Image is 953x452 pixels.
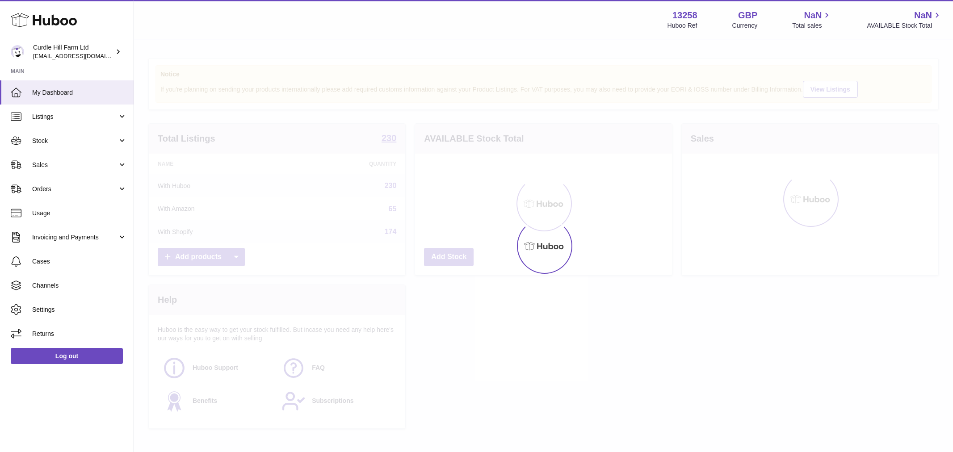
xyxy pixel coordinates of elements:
div: Currency [732,21,758,30]
span: NaN [804,9,822,21]
span: Stock [32,137,118,145]
span: Channels [32,281,127,290]
span: [EMAIL_ADDRESS][DOMAIN_NAME] [33,52,131,59]
a: NaN Total sales [792,9,832,30]
strong: 13258 [672,9,697,21]
a: NaN AVAILABLE Stock Total [867,9,942,30]
img: internalAdmin-13258@internal.huboo.com [11,45,24,59]
span: AVAILABLE Stock Total [867,21,942,30]
div: Curdle Hill Farm Ltd [33,43,113,60]
span: Invoicing and Payments [32,233,118,242]
span: NaN [914,9,932,21]
a: Log out [11,348,123,364]
span: Listings [32,113,118,121]
strong: GBP [738,9,757,21]
span: Usage [32,209,127,218]
span: My Dashboard [32,88,127,97]
div: Huboo Ref [668,21,697,30]
span: Total sales [792,21,832,30]
span: Orders [32,185,118,193]
span: Sales [32,161,118,169]
span: Settings [32,306,127,314]
span: Returns [32,330,127,338]
span: Cases [32,257,127,266]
